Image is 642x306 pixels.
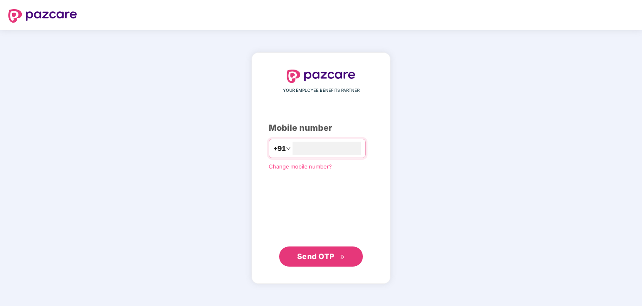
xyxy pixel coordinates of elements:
[279,246,363,267] button: Send OTPdouble-right
[286,146,291,151] span: down
[8,9,77,23] img: logo
[297,252,334,261] span: Send OTP
[287,70,355,83] img: logo
[269,122,373,135] div: Mobile number
[273,143,286,154] span: +91
[340,254,345,260] span: double-right
[269,163,332,170] a: Change mobile number?
[283,87,360,94] span: YOUR EMPLOYEE BENEFITS PARTNER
